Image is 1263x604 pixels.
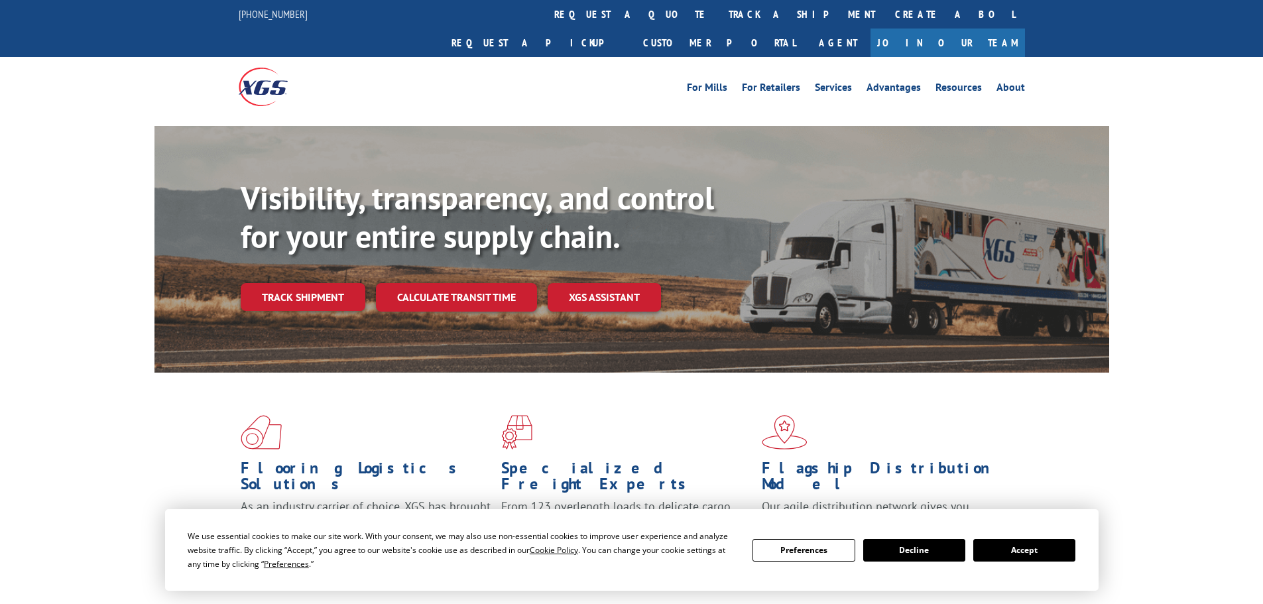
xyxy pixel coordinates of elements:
[501,415,532,450] img: xgs-icon-focused-on-flooring-red
[241,415,282,450] img: xgs-icon-total-supply-chain-intelligence-red
[863,539,965,562] button: Decline
[687,82,727,97] a: For Mills
[871,29,1025,57] a: Join Our Team
[501,499,752,558] p: From 123 overlength loads to delicate cargo, our experienced staff knows the best way to move you...
[806,29,871,57] a: Agent
[867,82,921,97] a: Advantages
[762,499,1006,530] span: Our agile distribution network gives you nationwide inventory management on demand.
[742,82,800,97] a: For Retailers
[376,283,537,312] a: Calculate transit time
[996,82,1025,97] a: About
[633,29,806,57] a: Customer Portal
[973,539,1075,562] button: Accept
[241,499,491,546] span: As an industry carrier of choice, XGS has brought innovation and dedication to flooring logistics...
[935,82,982,97] a: Resources
[815,82,852,97] a: Services
[530,544,578,556] span: Cookie Policy
[241,177,714,257] b: Visibility, transparency, and control for your entire supply chain.
[501,460,752,499] h1: Specialized Freight Experts
[188,529,737,571] div: We use essential cookies to make our site work. With your consent, we may also use non-essential ...
[165,509,1099,591] div: Cookie Consent Prompt
[762,460,1012,499] h1: Flagship Distribution Model
[239,7,308,21] a: [PHONE_NUMBER]
[548,283,661,312] a: XGS ASSISTANT
[442,29,633,57] a: Request a pickup
[241,460,491,499] h1: Flooring Logistics Solutions
[264,558,309,570] span: Preferences
[762,415,808,450] img: xgs-icon-flagship-distribution-model-red
[241,283,365,311] a: Track shipment
[752,539,855,562] button: Preferences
